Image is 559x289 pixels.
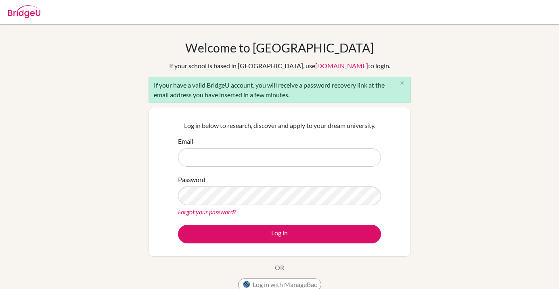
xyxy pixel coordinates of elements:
a: Forgot your password? [178,208,236,216]
p: OR [275,263,284,272]
div: If your school is based in [GEOGRAPHIC_DATA], use to login. [169,61,390,71]
button: Log in [178,225,381,243]
p: Log in below to research, discover and apply to your dream university. [178,121,381,130]
a: [DOMAIN_NAME] [315,62,368,69]
i: close [399,80,405,86]
div: If your have a valid BridgeU account, you will receive a password recovery link at the email addr... [149,77,411,103]
h1: Welcome to [GEOGRAPHIC_DATA] [185,40,374,55]
img: Bridge-U [8,5,40,18]
label: Email [178,136,193,146]
button: Close [394,77,410,89]
label: Password [178,175,205,184]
